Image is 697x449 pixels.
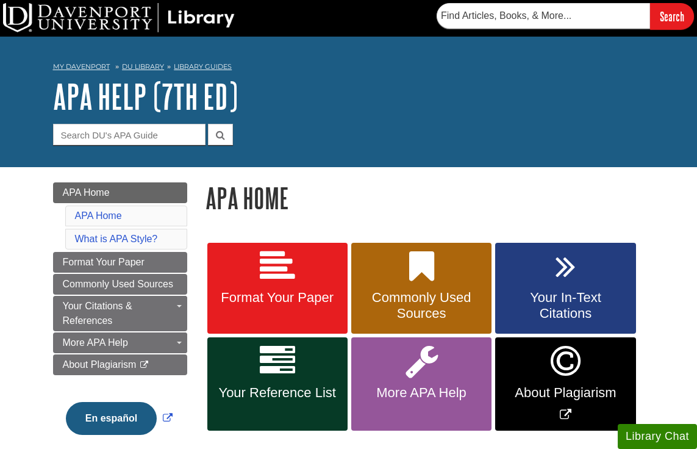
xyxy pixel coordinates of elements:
[53,182,187,203] a: APA Home
[63,279,173,289] span: Commonly Used Sources
[63,257,145,267] span: Format Your Paper
[63,413,176,423] a: Link opens in new window
[495,243,635,334] a: Your In-Text Citations
[53,274,187,295] a: Commonly Used Sources
[53,296,187,331] a: Your Citations & References
[53,124,206,145] input: Search DU's APA Guide
[122,62,164,71] a: DU Library
[504,385,626,401] span: About Plagiarism
[63,187,110,198] span: APA Home
[53,62,110,72] a: My Davenport
[216,385,338,401] span: Your Reference List
[437,3,694,29] form: Searches DU Library's articles, books, and more
[650,3,694,29] input: Search
[206,182,645,214] h1: APA Home
[495,337,635,431] a: Link opens in new window
[216,290,338,306] span: Format Your Paper
[360,385,482,401] span: More APA Help
[66,402,157,435] button: En español
[75,210,122,221] a: APA Home
[53,354,187,375] a: About Plagiarism
[504,290,626,321] span: Your In-Text Citations
[63,337,128,348] span: More APA Help
[3,3,235,32] img: DU Library
[360,290,482,321] span: Commonly Used Sources
[53,252,187,273] a: Format Your Paper
[207,337,348,431] a: Your Reference List
[618,424,697,449] button: Library Chat
[351,243,491,334] a: Commonly Used Sources
[139,361,149,369] i: This link opens in a new window
[351,337,491,431] a: More APA Help
[53,332,187,353] a: More APA Help
[75,234,158,244] a: What is APA Style?
[174,62,232,71] a: Library Guides
[63,301,132,326] span: Your Citations & References
[207,243,348,334] a: Format Your Paper
[53,77,238,115] a: APA Help (7th Ed)
[63,359,137,370] span: About Plagiarism
[53,59,645,78] nav: breadcrumb
[437,3,650,29] input: Find Articles, Books, & More...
